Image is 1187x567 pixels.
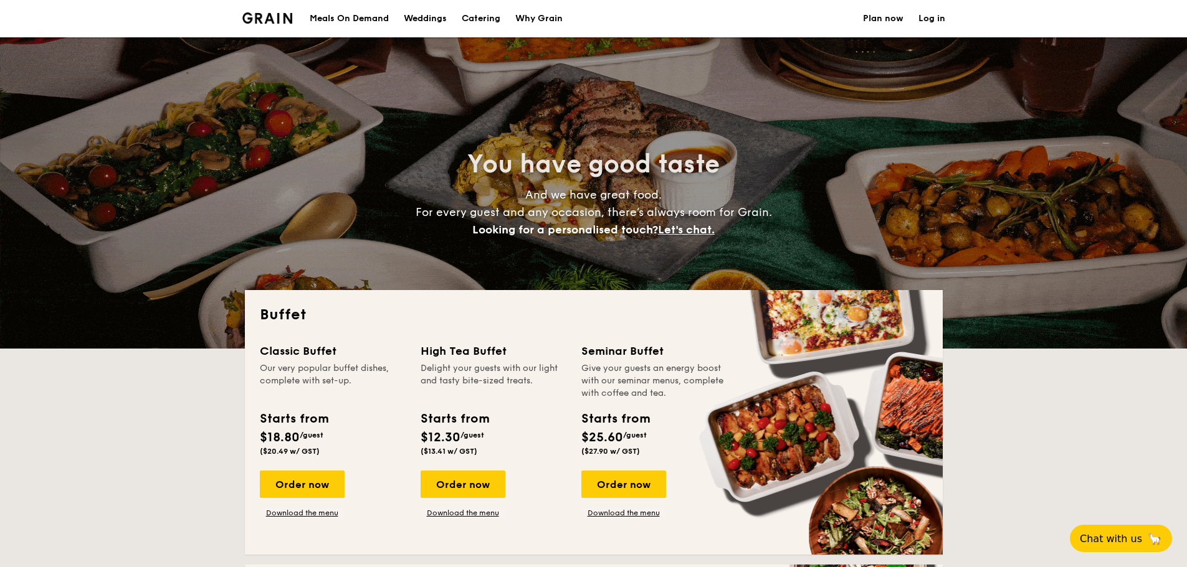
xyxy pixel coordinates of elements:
[421,471,505,498] div: Order now
[1080,533,1142,545] span: Chat with us
[260,447,320,456] span: ($20.49 w/ GST)
[581,410,649,428] div: Starts from
[581,471,666,498] div: Order now
[658,223,715,237] span: Let's chat.
[581,430,623,445] span: $25.60
[242,12,293,24] img: Grain
[242,12,293,24] a: Logotype
[421,342,566,360] div: High Tea Buffet
[1147,532,1162,546] span: 🦙
[421,430,460,445] span: $12.30
[416,188,772,237] span: And we have great food. For every guest and any occasion, there’s always room for Grain.
[581,342,727,360] div: Seminar Buffet
[421,362,566,400] div: Delight your guests with our light and tasty bite-sized treats.
[460,431,484,439] span: /guest
[260,305,928,325] h2: Buffet
[260,342,406,360] div: Classic Buffet
[260,430,300,445] span: $18.80
[472,223,658,237] span: Looking for a personalised touch?
[581,508,666,518] a: Download the menu
[300,431,323,439] span: /guest
[260,508,345,518] a: Download the menu
[260,362,406,400] div: Our very popular buffet dishes, complete with set-up.
[1070,525,1172,552] button: Chat with us🦙
[260,471,345,498] div: Order now
[421,410,489,428] div: Starts from
[467,149,720,179] span: You have good taste
[581,362,727,400] div: Give your guests an energy boost with our seminar menus, complete with coffee and tea.
[421,447,477,456] span: ($13.41 w/ GST)
[421,508,505,518] a: Download the menu
[581,447,640,456] span: ($27.90 w/ GST)
[260,410,328,428] div: Starts from
[623,431,647,439] span: /guest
